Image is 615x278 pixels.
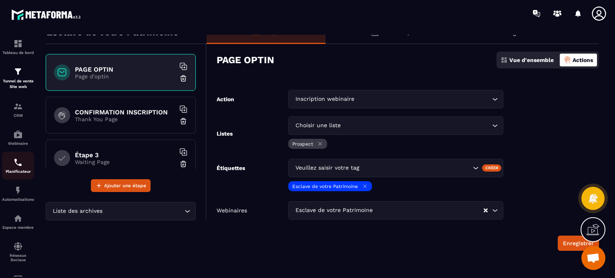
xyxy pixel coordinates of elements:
img: automations [13,130,23,139]
a: formationformationTunnel de vente Site web [2,61,34,96]
img: formation [13,102,23,111]
p: Actions [573,57,593,63]
img: formation [13,39,23,48]
div: Search for option [288,201,503,220]
h6: Étape 3 [75,151,175,159]
img: trash [179,117,187,125]
p: Prospect [292,141,313,147]
input: Search for option [342,121,490,130]
button: Ajouter une étape [91,179,151,192]
button: Clear Selected [484,208,488,214]
h6: PAGE OPTIN [75,66,175,73]
p: Tunnel de vente Site web [2,78,34,90]
a: formationformationTableau de bord [2,33,34,61]
p: Esclave de votre Patrimoine [292,184,358,189]
p: Planificateur [2,169,34,174]
p: CRM [2,113,34,118]
p: Réseaux Sociaux [2,253,34,262]
p: Webinaire [2,141,34,146]
a: schedulerschedulerPlanificateur [2,152,34,180]
div: Search for option [288,159,503,177]
a: formationformationCRM [2,96,34,124]
p: Automatisations [2,197,34,202]
span: Inscription webinaire [293,95,356,104]
a: automationsautomationsAutomatisations [2,180,34,208]
button: Enregistrer [558,236,599,251]
img: actions-active.8f1ece3a.png [564,56,571,64]
label: Webinaires [217,207,247,214]
div: Créer [482,164,502,172]
div: Search for option [288,116,503,135]
input: Search for option [361,164,471,172]
a: social-networksocial-networkRéseaux Sociaux [2,236,34,268]
p: Tableau de bord [2,50,34,55]
p: Page d'optin [75,73,175,80]
div: Search for option [46,202,196,220]
img: automations [13,214,23,223]
img: social-network [13,242,23,251]
span: Liste des archives [51,207,104,216]
p: Thank You Page [75,116,175,122]
input: Search for option [374,206,483,215]
img: scheduler [13,158,23,167]
span: Ajouter une étape [104,182,146,190]
div: Search for option [288,90,503,108]
input: Search for option [104,207,183,216]
p: Vue d'ensemble [509,57,554,63]
span: Veuillez saisir votre tag [293,164,361,172]
input: Search for option [356,95,490,104]
a: automationsautomationsEspace membre [2,208,34,236]
label: Action [217,96,234,102]
img: dashboard.5f9f1413.svg [500,56,508,64]
label: Étiquettes [217,165,245,193]
span: Esclave de votre Patrimoine [293,206,374,215]
img: automations [13,186,23,195]
p: Waiting Page [75,159,175,165]
img: logo [11,7,83,22]
div: Ouvrir le chat [581,246,605,270]
h3: PAGE OPTIN [217,54,274,66]
img: trash [179,74,187,82]
label: Listes [217,130,233,137]
img: trash [179,160,187,168]
p: Espace membre [2,225,34,230]
img: formation [13,67,23,76]
span: Choisir une liste [293,121,342,130]
h6: CONFIRMATION INSCRIPTION [75,108,175,116]
a: automationsautomationsWebinaire [2,124,34,152]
